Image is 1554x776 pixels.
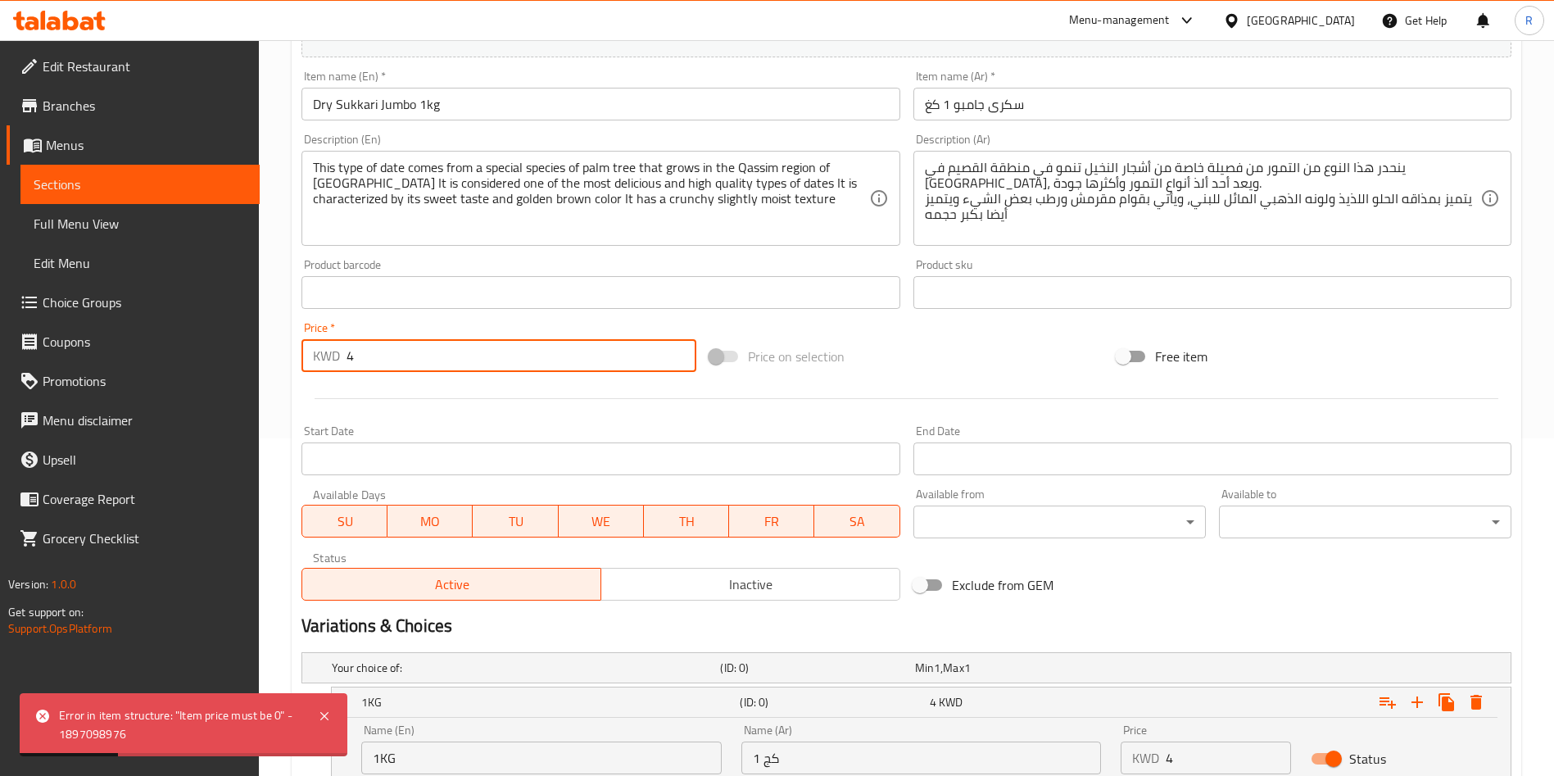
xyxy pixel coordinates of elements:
[309,573,595,597] span: Active
[473,505,558,538] button: TU
[43,57,247,76] span: Edit Restaurant
[34,253,247,273] span: Edit Menu
[939,692,963,713] span: KWD
[1402,688,1432,717] button: Add new choice
[741,742,1102,774] input: Enter name Ar
[1373,688,1402,717] button: Add choice group
[51,574,76,595] span: 1.0.0
[332,660,714,676] h5: Your choice of:
[952,575,1053,595] span: Exclude from GEM
[1525,11,1533,29] span: R
[301,276,899,309] input: Please enter product barcode
[1219,506,1511,538] div: ​
[740,694,922,710] h5: (ID: 0)
[1461,688,1491,717] button: Delete 1KG
[913,88,1511,120] input: Enter name Ar
[930,692,936,713] span: 4
[7,401,260,440] a: Menu disclaimer
[736,510,808,533] span: FR
[8,618,112,639] a: Support.OpsPlatform
[347,339,696,372] input: Please enter price
[361,694,733,710] h5: 1KG
[913,276,1511,309] input: Please enter product sku
[720,660,908,676] h5: (ID: 0)
[20,204,260,243] a: Full Menu View
[43,293,247,312] span: Choice Groups
[59,706,301,743] div: Error in item structure: "Item price must be 0" - 1897098976
[1247,11,1355,29] div: [GEOGRAPHIC_DATA]
[309,510,381,533] span: SU
[7,125,260,165] a: Menus
[943,657,963,678] span: Max
[821,510,893,533] span: SA
[600,568,900,601] button: Inactive
[1166,742,1291,774] input: Please enter price
[479,510,551,533] span: TU
[361,742,722,774] input: Enter name En
[313,160,868,238] textarea: This type of date comes from a special species of palm tree that grows in the Qassim region of [G...
[1155,347,1207,366] span: Free item
[608,573,894,597] span: Inactive
[1132,748,1159,768] p: KWD
[915,657,934,678] span: Min
[814,505,899,538] button: SA
[7,519,260,558] a: Grocery Checklist
[650,510,723,533] span: TH
[964,657,971,678] span: 1
[43,96,247,116] span: Branches
[301,505,387,538] button: SU
[729,505,814,538] button: FR
[7,47,260,86] a: Edit Restaurant
[394,510,466,533] span: MO
[302,653,1511,683] div: Expand
[43,332,247,352] span: Coupons
[915,660,1103,676] div: ,
[43,489,247,509] span: Coverage Report
[34,214,247,234] span: Full Menu View
[43,411,247,430] span: Menu disclaimer
[644,505,729,538] button: TH
[7,322,260,361] a: Coupons
[7,440,260,479] a: Upsell
[1432,688,1461,717] button: Clone new choice
[313,346,340,365] p: KWD
[301,88,899,120] input: Enter name En
[43,371,247,391] span: Promotions
[934,657,940,678] span: 1
[913,506,1206,538] div: ​
[559,505,644,538] button: WE
[1069,11,1170,30] div: Menu-management
[8,574,48,595] span: Version:
[20,243,260,283] a: Edit Menu
[387,505,473,538] button: MO
[925,160,1480,238] textarea: ينحدر هذا النوع من التمور من فصيلة خاصة من أشجار النخيل تنمو في منطقة القصيم في [GEOGRAPHIC_DATA]...
[748,347,845,366] span: Price on selection
[46,135,247,155] span: Menus
[20,165,260,204] a: Sections
[43,450,247,470] span: Upsell
[301,568,601,601] button: Active
[7,86,260,125] a: Branches
[43,529,247,548] span: Grocery Checklist
[7,283,260,322] a: Choice Groups
[1349,749,1386,769] span: Status
[332,688,1511,717] div: Expand
[301,614,1511,638] h2: Variations & Choices
[34,175,247,194] span: Sections
[8,601,84,623] span: Get support on:
[7,479,260,519] a: Coverage Report
[565,510,637,533] span: WE
[7,361,260,401] a: Promotions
